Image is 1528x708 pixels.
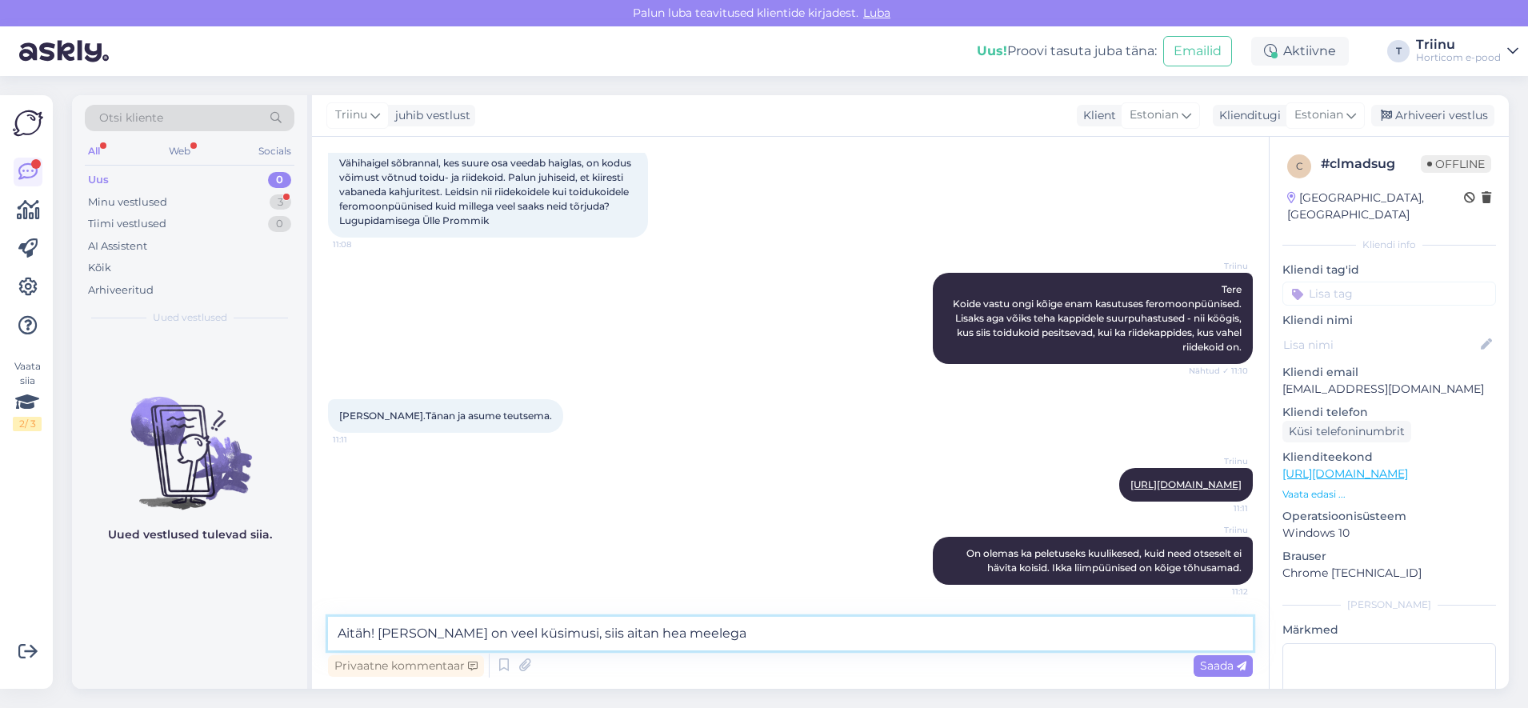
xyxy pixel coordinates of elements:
[108,526,272,543] p: Uued vestlused tulevad siia.
[1251,37,1349,66] div: Aktiivne
[1282,404,1496,421] p: Kliendi telefon
[88,172,109,188] div: Uus
[1282,598,1496,612] div: [PERSON_NAME]
[13,108,43,138] img: Askly Logo
[328,655,484,677] div: Privaatne kommentaar
[977,42,1157,61] div: Proovi tasuta juba täna:
[1283,336,1478,354] input: Lisa nimi
[1387,40,1410,62] div: T
[1282,262,1496,278] p: Kliendi tag'id
[1421,155,1491,173] span: Offline
[13,359,42,431] div: Vaata siia
[1282,364,1496,381] p: Kliendi email
[88,194,167,210] div: Minu vestlused
[1282,565,1496,582] p: Chrome [TECHNICAL_ID]
[1188,365,1248,377] span: Nähtud ✓ 11:10
[72,368,307,512] img: No chats
[255,141,294,162] div: Socials
[1371,105,1494,126] div: Arhiveeri vestlus
[335,106,367,124] span: Triinu
[1294,106,1343,124] span: Estonian
[13,417,42,431] div: 2 / 3
[389,107,470,124] div: juhib vestlust
[1282,487,1496,502] p: Vaata edasi ...
[99,110,163,126] span: Otsi kliente
[966,547,1244,574] span: On olemas ka peletuseks kuulikesed, kuid need otseselt ei hävita koisid. Ikka liimpüünised on kõi...
[1077,107,1116,124] div: Klient
[858,6,895,20] span: Luba
[1130,478,1242,490] a: [URL][DOMAIN_NAME]
[268,172,291,188] div: 0
[1163,36,1232,66] button: Emailid
[1188,524,1248,536] span: Triinu
[270,194,291,210] div: 3
[1130,106,1178,124] span: Estonian
[1296,160,1303,172] span: c
[977,43,1007,58] b: Uus!
[1321,154,1421,174] div: # clmadsug
[333,238,393,250] span: 11:08
[1282,466,1408,481] a: [URL][DOMAIN_NAME]
[339,157,634,226] span: Vähihaigel sõbrannal, kes suure osa veedab haiglas, on kodus võimust võtnud toidu- ja riidekoid. ...
[1188,586,1248,598] span: 11:12
[339,410,552,422] span: [PERSON_NAME].Tänan ja asume teutsema.
[1282,548,1496,565] p: Brauser
[88,282,154,298] div: Arhiveeritud
[166,141,194,162] div: Web
[1282,508,1496,525] p: Operatsioonisüsteem
[1416,38,1501,51] div: Triinu
[1282,381,1496,398] p: [EMAIL_ADDRESS][DOMAIN_NAME]
[268,216,291,232] div: 0
[953,283,1244,353] span: Tere Koide vastu ongi kõige enam kasutuses feromoonpüünised. Lisaks aga võiks teha kappidele suur...
[1188,502,1248,514] span: 11:11
[333,434,393,446] span: 11:11
[153,310,227,325] span: Uued vestlused
[88,216,166,232] div: Tiimi vestlused
[1282,238,1496,252] div: Kliendi info
[1188,260,1248,272] span: Triinu
[1282,449,1496,466] p: Klienditeekond
[328,617,1253,650] textarea: Aitäh! [PERSON_NAME] on veel küsimusi, siis aitan hea meelega
[88,238,147,254] div: AI Assistent
[1282,282,1496,306] input: Lisa tag
[85,141,103,162] div: All
[1213,107,1281,124] div: Klienditugi
[1282,421,1411,442] div: Küsi telefoninumbrit
[1200,658,1246,673] span: Saada
[1282,312,1496,329] p: Kliendi nimi
[1282,622,1496,638] p: Märkmed
[1416,38,1518,64] a: TriinuHorticom e-pood
[1287,190,1464,223] div: [GEOGRAPHIC_DATA], [GEOGRAPHIC_DATA]
[1282,525,1496,542] p: Windows 10
[1416,51,1501,64] div: Horticom e-pood
[1188,455,1248,467] span: Triinu
[88,260,111,276] div: Kõik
